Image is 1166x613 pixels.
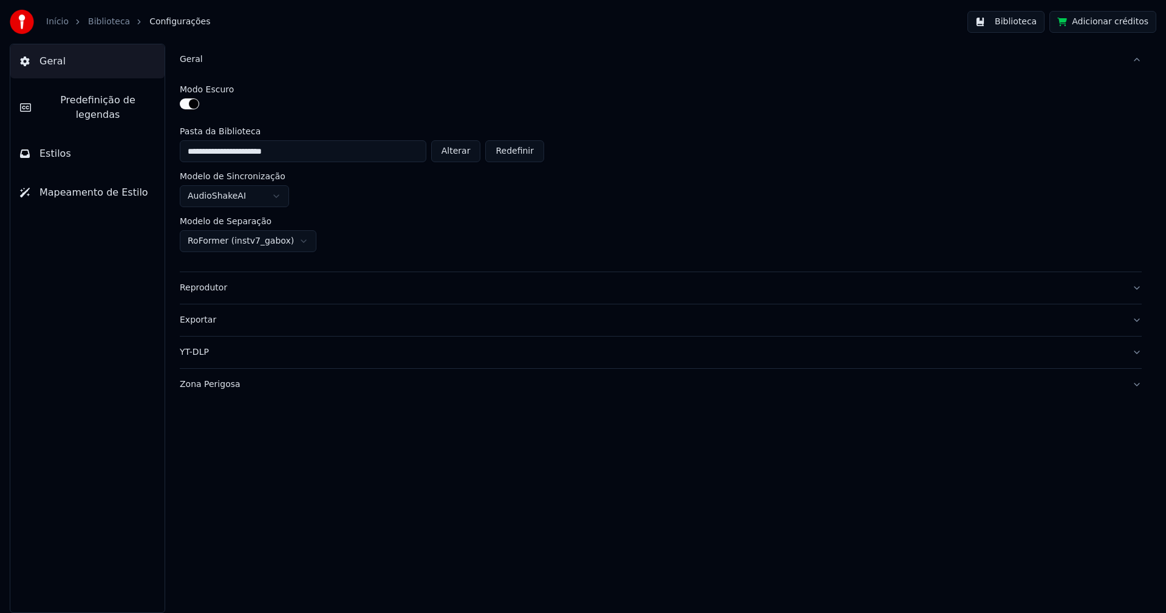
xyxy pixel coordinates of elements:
[180,346,1122,358] div: YT-DLP
[180,272,1142,304] button: Reprodutor
[431,140,481,162] button: Alterar
[10,176,165,210] button: Mapeamento de Estilo
[180,378,1122,391] div: Zona Perigosa
[10,137,165,171] button: Estilos
[180,85,234,94] label: Modo Escuro
[10,10,34,34] img: youka
[180,217,271,225] label: Modelo de Separação
[149,16,210,28] span: Configurações
[1049,11,1156,33] button: Adicionar créditos
[485,140,544,162] button: Redefinir
[39,54,66,69] span: Geral
[180,337,1142,368] button: YT-DLP
[180,282,1122,294] div: Reprodutor
[180,53,1122,66] div: Geral
[10,44,165,78] button: Geral
[39,146,71,161] span: Estilos
[180,314,1122,326] div: Exportar
[88,16,130,28] a: Biblioteca
[10,83,165,132] button: Predefinição de legendas
[180,127,544,135] label: Pasta da Biblioteca
[180,75,1142,272] div: Geral
[39,185,148,200] span: Mapeamento de Estilo
[967,11,1045,33] button: Biblioteca
[46,16,69,28] a: Início
[180,304,1142,336] button: Exportar
[180,172,285,180] label: Modelo de Sincronização
[180,44,1142,75] button: Geral
[41,93,155,122] span: Predefinição de legendas
[46,16,210,28] nav: breadcrumb
[180,369,1142,400] button: Zona Perigosa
